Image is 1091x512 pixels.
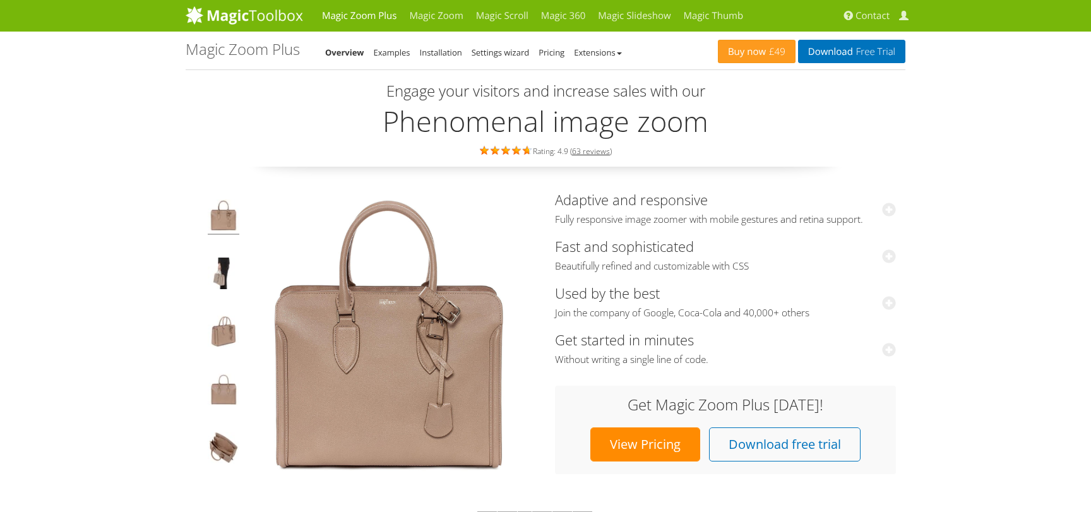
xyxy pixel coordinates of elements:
[472,47,530,58] a: Settings wizard
[568,396,883,413] h3: Get Magic Zoom Plus [DATE]!
[555,283,896,319] a: Used by the bestJoin the company of Google, Coca-Cola and 40,000+ others
[555,190,896,226] a: Adaptive and responsiveFully responsive image zoomer with mobile gestures and retina support.
[555,307,896,319] span: Join the company of Google, Coca-Cola and 40,000+ others
[208,199,239,235] img: Product image zoom example
[189,83,902,99] h3: Engage your visitors and increase sales with our
[555,330,896,366] a: Get started in minutesWithout writing a single line of code.
[555,237,896,273] a: Fast and sophisticatedBeautifully refined and customizable with CSS
[572,146,610,157] a: 63 reviews
[247,192,531,476] img: Magic Zoom Plus Demo
[374,47,410,58] a: Examples
[325,47,364,58] a: Overview
[856,9,890,22] span: Contact
[208,258,239,293] img: JavaScript image zoom example
[208,374,239,409] img: Hover image zoom example
[555,354,896,366] span: Without writing a single line of code.
[186,41,300,57] h1: Magic Zoom Plus
[798,40,905,63] a: DownloadFree Trial
[186,6,303,25] img: MagicToolbox.com - Image tools for your website
[718,40,796,63] a: Buy now£49
[208,432,239,467] img: JavaScript zoom tool example
[555,260,896,273] span: Beautifully refined and customizable with CSS
[766,47,785,57] span: £49
[539,47,564,58] a: Pricing
[709,427,861,461] a: Download free trial
[186,143,905,157] div: Rating: 4.9 ( )
[555,213,896,226] span: Fully responsive image zoomer with mobile gestures and retina support.
[186,105,905,137] h2: Phenomenal image zoom
[574,47,621,58] a: Extensions
[590,427,700,461] a: View Pricing
[853,47,895,57] span: Free Trial
[420,47,462,58] a: Installation
[208,316,239,351] img: jQuery image zoom example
